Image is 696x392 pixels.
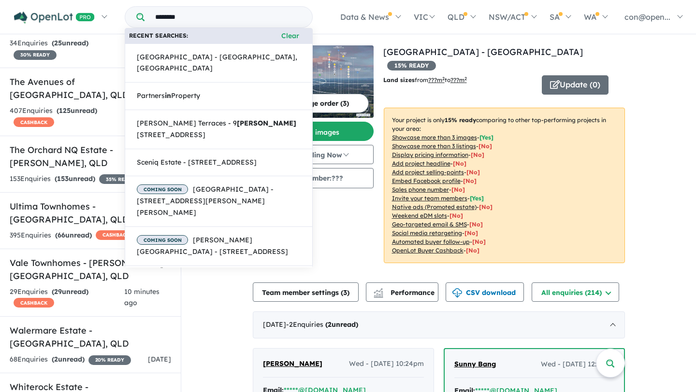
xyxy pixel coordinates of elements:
u: Native ads (Promoted estate) [392,203,477,210]
strong: ( unread) [57,106,97,115]
strong: in [165,91,171,100]
sup: 2 [442,76,445,81]
span: 15 % READY [387,61,436,70]
a: [PERSON_NAME] [263,358,322,370]
span: CASHBACK [14,117,54,127]
span: 35 % READY [99,174,142,184]
button: Image order (3) [275,94,369,113]
a: Sunny Bang [454,359,496,370]
b: Land sizes [383,76,415,84]
h5: Vale Townhomes - [PERSON_NAME][GEOGRAPHIC_DATA] , QLD [10,256,171,282]
a: COMING SOON[PERSON_NAME][GEOGRAPHIC_DATA] - [STREET_ADDRESS] [125,226,313,266]
strong: ( unread) [55,231,92,239]
a: [GEOGRAPHIC_DATA] - [GEOGRAPHIC_DATA] [383,46,583,57]
span: [ No ] [478,142,492,150]
span: [No] [479,203,493,210]
input: Try estate name, suburb, builder or developer [146,7,310,28]
p: Your project is only comparing to other top-performing projects in your area: - - - - - - - - - -... [384,108,625,263]
u: Sales phone number [392,186,449,193]
u: ??? m [428,76,445,84]
span: 2 [54,355,58,364]
u: ???m [450,76,467,84]
div: 68 Enquir ies [10,354,131,365]
h5: Walermare Estate - [GEOGRAPHIC_DATA] , QLD [10,324,171,350]
img: Openlot PRO Logo White [14,12,95,24]
span: Performance [375,288,435,297]
span: [No] [469,221,483,228]
span: [GEOGRAPHIC_DATA] - [GEOGRAPHIC_DATA], [GEOGRAPHIC_DATA] [137,52,301,75]
div: 395 Enquir ies [10,230,136,241]
div: 29 Enquir ies [10,286,124,309]
span: 25 [54,39,62,47]
b: Recent searches: [129,31,188,41]
h5: Ultima Townhomes - [GEOGRAPHIC_DATA] , QLD [10,200,171,226]
span: [ No ] [463,177,477,184]
u: Embed Facebook profile [392,177,461,184]
div: 153 Enquir ies [10,173,142,185]
span: [ No ] [466,168,480,176]
button: Add images [253,122,374,141]
button: Clear [272,30,308,42]
a: COMING SOON[GEOGRAPHIC_DATA] - [STREET_ADDRESS][PERSON_NAME][PERSON_NAME] [125,176,313,226]
strong: ( unread) [52,355,85,364]
span: [No] [472,238,486,245]
a: Sceniq Estate - [STREET_ADDRESS] [125,149,313,177]
span: [PERSON_NAME] Terraces - 9 [STREET_ADDRESS] [137,118,301,141]
p: from [383,75,535,85]
span: Wed - [DATE] 12:35pm [541,359,614,370]
span: [No] [449,212,463,219]
span: [ No ] [471,151,484,158]
button: Performance [366,282,438,302]
u: Showcase more than 3 images [392,134,477,141]
div: 34 Enquir ies [10,38,130,61]
strong: [PERSON_NAME] [237,119,296,127]
span: [ Yes ] [479,134,493,141]
span: [ No ] [453,160,466,167]
u: Automated buyer follow-up [392,238,470,245]
img: bar-chart.svg [374,291,383,297]
a: PartnersinProperty [125,82,313,110]
span: [PERSON_NAME] [263,359,322,368]
strong: ( unread) [55,174,95,183]
h5: The Orchard NQ Estate - [PERSON_NAME] , QLD [10,143,171,169]
span: 10 minutes ago [124,287,159,308]
sup: 2 [464,76,467,81]
h5: The Avenues of [GEOGRAPHIC_DATA] , QLD [10,75,171,101]
button: Sales Number:??? [253,168,374,188]
span: CASHBACK [14,298,54,308]
button: Team member settings (3) [253,282,359,302]
span: Wed - [DATE] 10:24pm [349,358,424,370]
button: Update (0) [542,75,609,95]
u: Weekend eDM slots [392,212,447,219]
u: Display pricing information [392,151,468,158]
span: 2 [328,320,332,329]
span: Partners Property [137,90,200,102]
button: All enquiries (214) [532,282,619,302]
span: - 2 Enquir ies [286,320,358,329]
span: 29 [54,287,62,296]
span: [No] [466,247,479,254]
span: Sunny Bang [454,360,496,368]
span: con@open... [624,12,670,22]
span: 125 [59,106,71,115]
span: 66 [58,231,65,239]
span: CASHBACK [96,230,136,240]
span: 3 [343,288,347,297]
span: 20 % READY [88,355,131,365]
span: Sceniq Estate - [STREET_ADDRESS] [137,157,257,168]
u: Geo-targeted email & SMS [392,221,467,228]
span: [ No ] [451,186,465,193]
button: CSV download [446,282,524,302]
button: Status:Selling Now [253,145,374,164]
div: [DATE] [253,311,625,338]
span: [GEOGRAPHIC_DATA] - [STREET_ADDRESS][PERSON_NAME][PERSON_NAME] [137,184,301,218]
span: COMING SOON [137,184,188,194]
strong: ( unread) [52,287,88,296]
u: Invite your team members [392,195,467,202]
u: Add project headline [392,160,450,167]
span: COMING SOON [137,235,188,245]
span: 30 % READY [14,50,57,60]
strong: ( unread) [52,39,88,47]
div: 407 Enquir ies [10,105,132,128]
span: 153 [57,174,69,183]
